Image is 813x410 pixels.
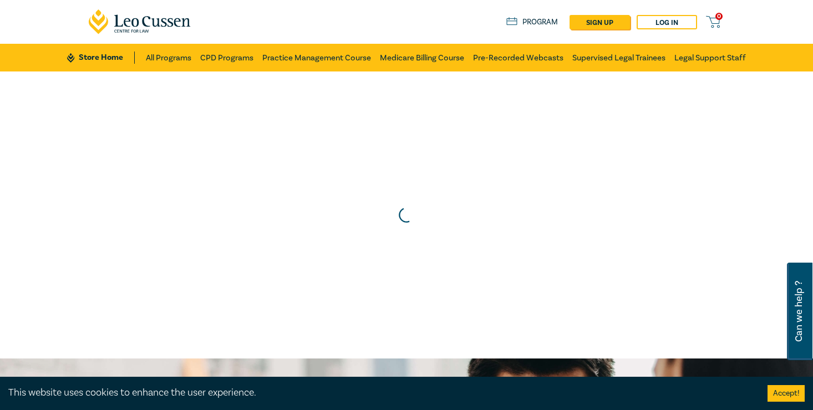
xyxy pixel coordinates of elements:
[674,44,746,71] a: Legal Support Staff
[380,44,464,71] a: Medicare Billing Course
[768,385,805,402] button: Accept cookies
[262,44,371,71] a: Practice Management Course
[146,44,191,71] a: All Programs
[506,16,558,28] a: Program
[8,386,751,400] div: This website uses cookies to enhance the user experience.
[794,269,804,353] span: Can we help ?
[715,13,723,20] span: 0
[637,15,697,29] a: Log in
[67,52,134,64] a: Store Home
[200,44,253,71] a: CPD Programs
[572,44,665,71] a: Supervised Legal Trainees
[570,15,630,29] a: sign up
[473,44,563,71] a: Pre-Recorded Webcasts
